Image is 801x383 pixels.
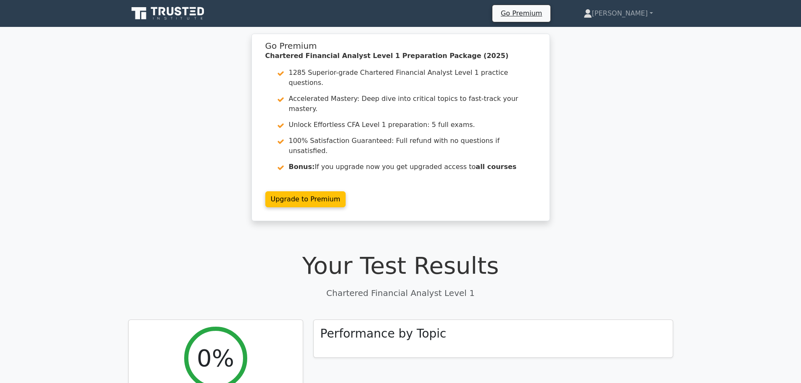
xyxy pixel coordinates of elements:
p: Chartered Financial Analyst Level 1 [128,287,673,299]
a: Go Premium [496,8,547,19]
a: Upgrade to Premium [265,191,346,207]
a: [PERSON_NAME] [563,5,673,22]
h3: Performance by Topic [320,327,447,341]
h2: 0% [197,344,234,372]
h1: Your Test Results [128,251,673,280]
